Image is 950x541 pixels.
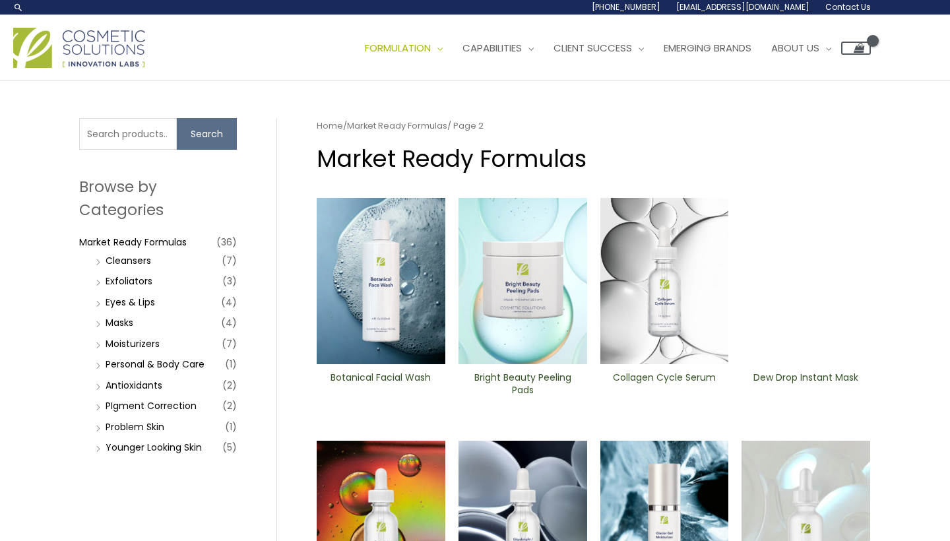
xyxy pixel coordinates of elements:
a: Market Ready Formulas [79,236,187,249]
a: Masks [106,316,133,329]
span: (3) [222,272,237,290]
a: Collagen Cycle Serum [611,371,717,401]
h2: Bright Beauty Peeling Pads [470,371,576,397]
a: PIgment Correction [106,399,197,412]
img: Botanical Facial Wash [317,198,445,364]
h2: Dew Drop Instant Mask [753,371,859,397]
a: Antioxidants [106,379,162,392]
a: Moisturizers [106,337,160,350]
span: (1) [225,355,237,373]
a: Dew Drop Instant Mask [753,371,859,401]
a: Market Ready Formulas [347,119,447,132]
a: Younger Looking Skin [106,441,202,454]
img: Cosmetic Solutions Logo [13,28,145,68]
span: Client Success [554,41,632,55]
a: Cleansers [106,254,151,267]
a: Emerging Brands [654,28,761,68]
a: Client Success [544,28,654,68]
a: Botanical Facial Wash [328,371,434,401]
a: Eyes & Lips [106,296,155,309]
a: Capabilities [453,28,544,68]
span: (2) [222,397,237,415]
h2: Botanical Facial Wash [328,371,434,397]
span: (1) [225,418,237,436]
span: Emerging Brands [664,41,751,55]
a: Home [317,119,343,132]
nav: Site Navigation [345,28,871,68]
a: Bright Beauty Peeling Pads [470,371,576,401]
h2: Collagen Cycle Serum [611,371,717,397]
span: Contact Us [825,1,871,13]
span: (7) [222,251,237,270]
a: Formulation [355,28,453,68]
span: (7) [222,334,237,353]
nav: Breadcrumb [317,118,870,134]
img: Dew Drop Instant Mask [742,198,870,364]
img: Bright Beauty Peeling Pads [459,198,587,364]
a: Exfoliators [106,274,152,288]
span: (4) [221,293,237,311]
span: (36) [216,233,237,251]
a: Search icon link [13,2,24,13]
span: [EMAIL_ADDRESS][DOMAIN_NAME] [676,1,809,13]
a: Personal & Body Care [106,358,205,371]
a: About Us [761,28,841,68]
h2: Browse by Categories [79,175,237,220]
span: (2) [222,376,237,395]
h1: Market Ready Formulas [317,143,870,175]
span: Formulation [365,41,431,55]
img: Collagen Cycle Serum [600,198,729,364]
a: View Shopping Cart, empty [841,42,871,55]
button: Search [177,118,237,150]
span: About Us [771,41,819,55]
span: [PHONE_NUMBER] [592,1,660,13]
span: Capabilities [462,41,522,55]
input: Search products… [79,118,177,150]
span: (5) [222,438,237,457]
span: (4) [221,313,237,332]
a: Problem Skin [106,420,164,433]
